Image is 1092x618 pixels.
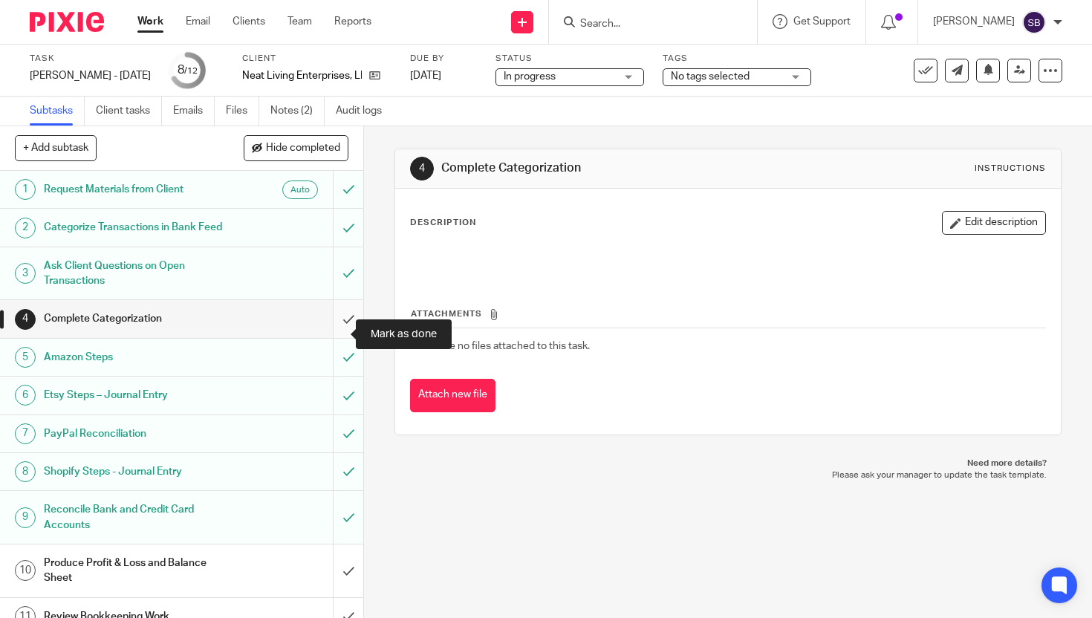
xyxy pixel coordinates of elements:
small: /12 [184,67,198,75]
h1: Ask Client Questions on Open Transactions [44,255,227,293]
div: 10 [15,560,36,581]
button: + Add subtask [15,135,97,160]
label: Tags [663,53,811,65]
h1: Produce Profit & Loss and Balance Sheet [44,552,227,590]
span: There are no files attached to this task. [411,341,590,351]
div: 8 [15,461,36,482]
div: 3 [15,263,36,284]
p: [PERSON_NAME] [933,14,1015,29]
h1: Complete Categorization [441,160,759,176]
h1: Request Materials from Client [44,178,227,201]
a: Work [137,14,163,29]
div: Instructions [975,163,1046,175]
h1: Complete Categorization [44,308,227,330]
div: 1 [15,179,36,200]
div: 2 [15,218,36,238]
div: 4 [410,157,434,180]
span: Attachments [411,310,482,318]
label: Due by [410,53,477,65]
h1: Amazon Steps [44,346,227,368]
a: Audit logs [336,97,393,126]
div: 7 [15,423,36,444]
label: Task [30,53,151,65]
a: Notes (2) [270,97,325,126]
img: svg%3E [1022,10,1046,34]
div: Auto [282,180,318,199]
a: Clients [233,14,265,29]
div: [PERSON_NAME] - [DATE] [30,68,151,83]
p: Description [410,217,476,229]
a: Team [287,14,312,29]
div: 4 [15,309,36,330]
a: Files [226,97,259,126]
div: 9 [15,507,36,528]
span: Hide completed [266,143,340,154]
h1: Categorize Transactions in Bank Feed [44,216,227,238]
div: Flavia Andrews - Aug 2025 [30,68,151,83]
label: Status [495,53,644,65]
div: 8 [178,62,198,79]
span: No tags selected [671,71,750,82]
a: Client tasks [96,97,162,126]
div: 6 [15,385,36,406]
a: Subtasks [30,97,85,126]
p: Need more details? [409,458,1047,469]
h1: PayPal Reconciliation [44,423,227,445]
div: 5 [15,347,36,368]
a: Email [186,14,210,29]
button: Edit description [942,211,1046,235]
h1: Reconcile Bank and Credit Card Accounts [44,498,227,536]
h1: Shopify Steps - Journal Entry [44,461,227,483]
button: Attach new file [410,379,495,412]
button: Hide completed [244,135,348,160]
a: Reports [334,14,371,29]
p: Neat Living Enterprises, LLC [242,68,362,83]
a: Emails [173,97,215,126]
span: [DATE] [410,71,441,81]
p: Please ask your manager to update the task template. [409,469,1047,481]
h1: Etsy Steps – Journal Entry [44,384,227,406]
input: Search [579,18,712,31]
img: Pixie [30,12,104,32]
span: Get Support [793,16,851,27]
span: In progress [504,71,556,82]
label: Client [242,53,391,65]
